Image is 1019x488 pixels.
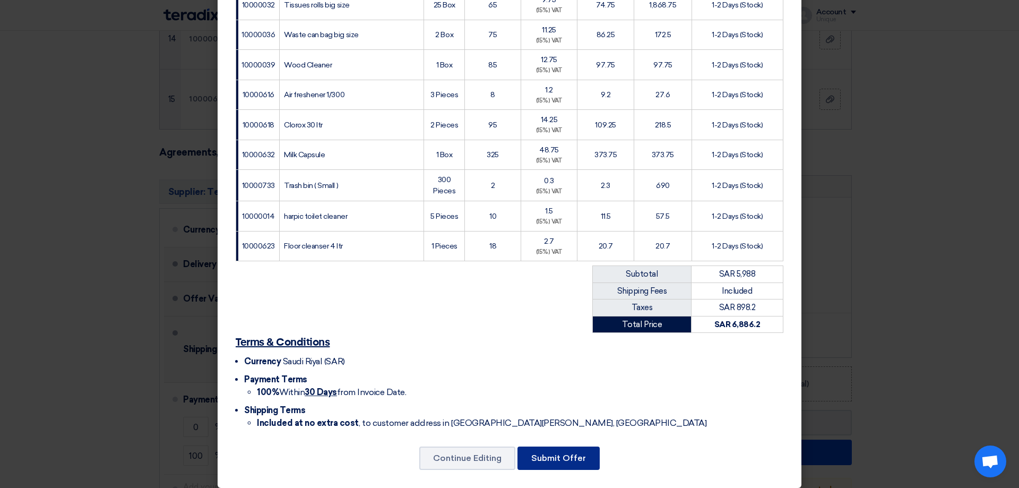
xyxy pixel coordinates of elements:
[433,175,455,195] span: 300 Pieces
[545,207,553,216] span: 1.5
[257,387,279,397] strong: 100%
[525,157,573,166] div: (15%) VAT
[236,80,280,110] td: 10000616
[419,447,515,470] button: Continue Editing
[601,212,611,221] span: 11.5
[691,266,783,283] td: SAR 5,988
[653,61,672,70] span: 97.75
[431,242,457,251] span: 1 Pieces
[284,30,358,39] span: Waste can bag big size
[525,187,573,196] div: (15%) VAT
[596,61,615,70] span: 97.75
[597,30,615,39] span: 86.25
[430,212,458,221] span: 5 Pieces
[430,121,458,130] span: 2 Pieces
[544,237,554,246] span: 2.7
[488,30,497,39] span: 75
[593,316,692,333] td: Total Price
[283,356,345,366] span: Saudi Riyal (SAR)
[655,121,671,130] span: 218.5
[655,30,671,39] span: 172.5
[712,61,763,70] span: 1-2 Days (Stock)
[490,90,495,99] span: 8
[599,242,613,251] span: 20.7
[712,150,763,159] span: 1-2 Days (Stock)
[489,212,496,221] span: 10
[714,320,761,329] strong: SAR 6,886.2
[974,446,1006,477] div: Open chat
[236,140,280,170] td: 10000632
[712,242,763,251] span: 1-2 Days (Stock)
[284,181,338,190] span: Trash bin ( Small )
[517,447,600,470] button: Submit Offer
[236,110,280,140] td: 10000618
[244,374,307,384] span: Payment Terms
[236,20,280,50] td: 10000036
[594,150,617,159] span: 373.75
[236,170,280,201] td: 10000733
[541,115,558,124] span: 14.25
[593,299,692,316] td: Taxes
[593,282,692,299] td: Shipping Fees
[434,1,455,10] span: 25 Box
[596,1,615,10] span: 74.75
[430,90,458,99] span: 3 Pieces
[541,55,557,64] span: 12.75
[236,337,330,348] u: Terms & Conditions
[539,145,559,155] span: 48.75
[525,218,573,227] div: (15%) VAT
[593,266,692,283] td: Subtotal
[656,181,670,190] span: 690
[595,121,616,130] span: 109.25
[601,181,610,190] span: 2.3
[542,25,556,35] span: 11.25
[236,50,280,80] td: 10000039
[284,61,332,70] span: Wood Cleaner
[544,176,554,185] span: 0.3
[712,212,763,221] span: 1-2 Days (Stock)
[284,121,323,130] span: Clorox 30 ltr
[712,30,763,39] span: 1-2 Days (Stock)
[284,242,342,251] span: Floor cleanser 4 ltr
[712,121,763,130] span: 1-2 Days (Stock)
[487,150,499,159] span: 325
[257,418,359,428] strong: Included at no extra cost
[489,242,496,251] span: 18
[652,150,674,159] span: 373.75
[435,30,453,39] span: 2 Box
[305,387,337,397] u: 30 Days
[236,231,280,261] td: 10000623
[601,90,611,99] span: 9.2
[488,1,497,10] span: 65
[257,417,783,430] li: , to customer address in [GEOGRAPHIC_DATA][PERSON_NAME], [GEOGRAPHIC_DATA]
[649,1,676,10] span: 1,868.75
[284,150,325,159] span: Milk Capsule
[244,356,281,366] span: Currency
[712,90,763,99] span: 1-2 Days (Stock)
[436,61,453,70] span: 1 Box
[525,66,573,75] div: (15%) VAT
[712,1,763,10] span: 1-2 Days (Stock)
[722,286,752,296] span: Included
[712,181,763,190] span: 1-2 Days (Stock)
[491,181,495,190] span: 2
[436,150,453,159] span: 1 Box
[284,212,347,221] span: harpic toilet cleaner
[488,121,497,130] span: 95
[655,242,670,251] span: 20.7
[284,1,349,10] span: Tissues rolls big size
[525,248,573,257] div: (15%) VAT
[244,405,305,415] span: Shipping Terms
[719,303,756,312] span: SAR 898.2
[525,97,573,106] div: (15%) VAT
[236,201,280,232] td: 10000014
[655,90,670,99] span: 27.6
[525,126,573,135] div: (15%) VAT
[656,212,670,221] span: 57.5
[545,85,553,95] span: 1.2
[525,37,573,46] div: (15%) VAT
[257,387,406,397] span: Within from Invoice Date.
[284,90,344,99] span: Air freshener 1/300
[488,61,497,70] span: 85
[525,6,573,15] div: (15%) VAT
